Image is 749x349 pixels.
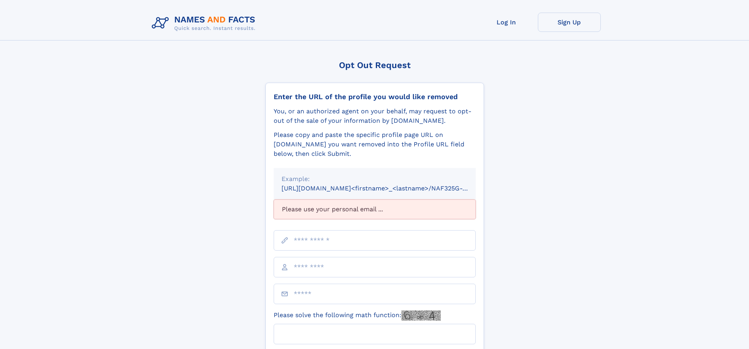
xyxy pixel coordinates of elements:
div: You, or an authorized agent on your behalf, may request to opt-out of the sale of your informatio... [274,107,476,126]
div: Enter the URL of the profile you would like removed [274,92,476,101]
small: [URL][DOMAIN_NAME]<firstname>_<lastname>/NAF325G-xxxxxxxx [282,185,491,192]
img: Logo Names and Facts [149,13,262,34]
label: Please solve the following math function: [274,310,441,321]
div: Opt Out Request [265,60,484,70]
div: Please copy and paste the specific profile page URL on [DOMAIN_NAME] you want removed into the Pr... [274,130,476,159]
div: Please use your personal email ... [274,199,476,219]
a: Log In [475,13,538,32]
a: Sign Up [538,13,601,32]
div: Example: [282,174,468,184]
